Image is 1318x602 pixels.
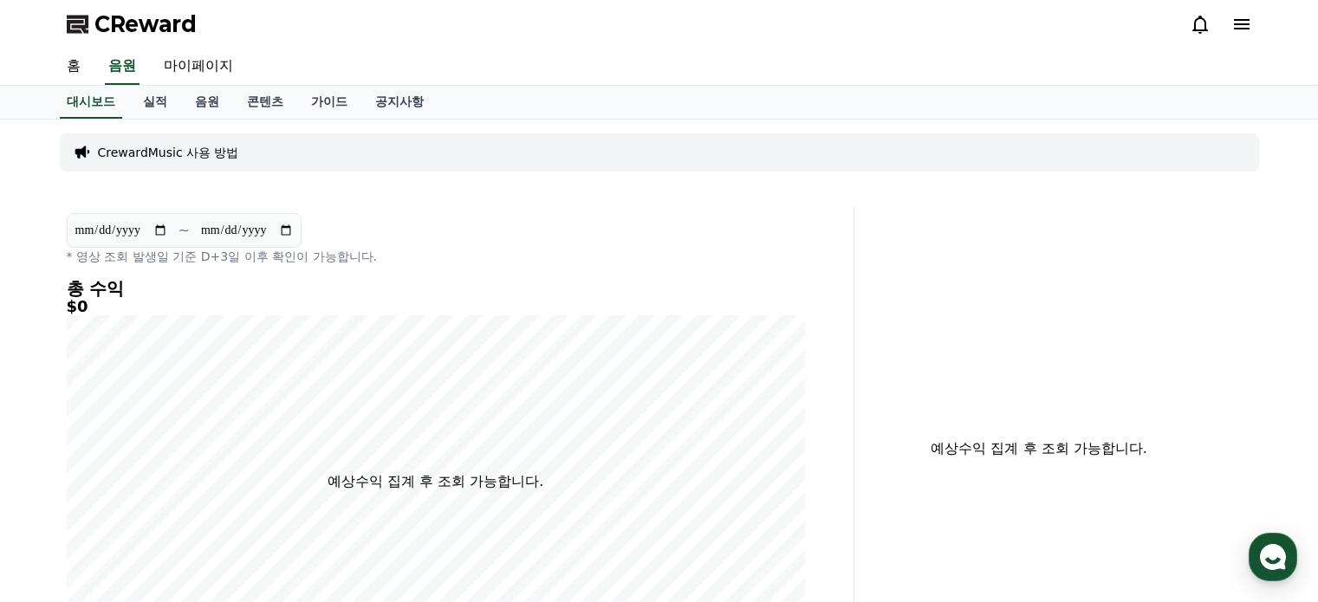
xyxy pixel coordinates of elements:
[53,49,94,85] a: 홈
[181,86,233,119] a: 음원
[105,49,140,85] a: 음원
[179,220,190,241] p: ~
[98,144,239,161] a: CrewardMusic 사용 방법
[233,86,297,119] a: 콘텐츠
[129,86,181,119] a: 실적
[67,10,197,38] a: CReward
[868,438,1211,459] p: 예상수익 집계 후 조회 가능합니다.
[297,86,361,119] a: 가이드
[67,248,805,265] p: * 영상 조회 발생일 기준 D+3일 이후 확인이 가능합니다.
[60,86,122,119] a: 대시보드
[67,279,805,298] h4: 총 수익
[361,86,438,119] a: 공지사항
[150,49,247,85] a: 마이페이지
[94,10,197,38] span: CReward
[67,298,805,315] h5: $0
[328,471,543,492] p: 예상수익 집계 후 조회 가능합니다.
